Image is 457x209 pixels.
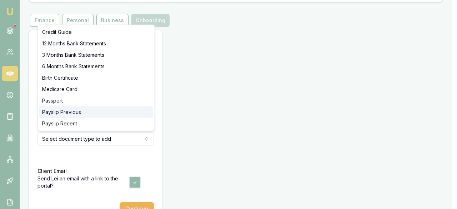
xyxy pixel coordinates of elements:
[42,29,72,36] span: Credit Guide
[42,109,81,116] span: Payslip Previous
[42,97,63,104] span: Passport
[42,51,104,59] span: 3 Months Bank Statements
[42,74,78,81] span: Birth Certificate
[42,40,106,47] span: 12 Months Bank Statements
[42,120,77,127] span: Payslip Recent
[42,86,77,93] span: Medicare Card
[42,63,105,70] span: 6 Months Bank Statements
